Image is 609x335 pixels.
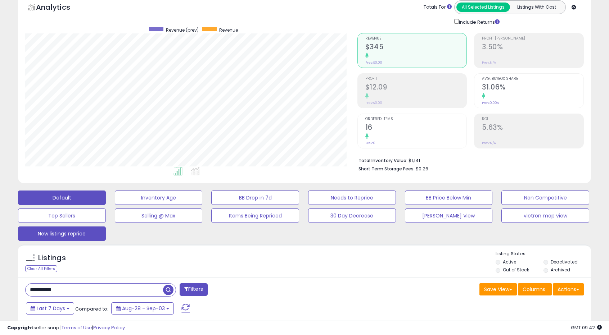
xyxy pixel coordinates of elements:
h2: 16 [365,123,467,133]
span: Last 7 Days [37,305,65,312]
button: Selling @ Max [115,208,203,223]
label: Out of Stock [503,267,529,273]
button: Last 7 Days [26,302,74,315]
span: Revenue [219,27,238,33]
h2: $345 [365,43,467,52]
button: BB Price Below Min [405,191,493,205]
button: Aug-28 - Sep-03 [111,302,174,315]
span: Profit [PERSON_NAME] [482,37,583,41]
h5: Listings [38,253,66,263]
small: Prev: N/A [482,60,496,65]
small: Prev: 0 [365,141,375,145]
button: BB Drop in 7d [211,191,299,205]
label: Deactivated [551,259,578,265]
label: Archived [551,267,570,273]
h5: Analytics [36,2,84,14]
span: Compared to: [75,306,108,312]
small: Prev: $0.00 [365,60,382,65]
span: 2025-09-11 09:42 GMT [571,324,602,331]
button: Items Being Repriced [211,208,299,223]
small: Prev: $0.00 [365,101,382,105]
span: Avg. Buybox Share [482,77,583,81]
li: $1,141 [358,156,578,164]
button: Top Sellers [18,208,106,223]
button: Non Competitive [501,191,589,205]
span: Revenue (prev) [166,27,199,33]
a: Privacy Policy [93,324,125,331]
div: Include Returns [449,18,508,26]
button: Filters [180,283,208,296]
span: Revenue [365,37,467,41]
h2: $12.09 [365,83,467,93]
strong: Copyright [7,324,33,331]
div: seller snap | | [7,325,125,331]
button: Save View [479,283,517,295]
button: Listings With Cost [510,3,563,12]
b: Total Inventory Value: [358,157,407,164]
b: Short Term Storage Fees: [358,166,415,172]
h2: 3.50% [482,43,583,52]
h2: 5.63% [482,123,583,133]
span: Ordered Items [365,117,467,121]
span: Profit [365,77,467,81]
button: [PERSON_NAME] View [405,208,493,223]
span: Aug-28 - Sep-03 [122,305,165,312]
span: $0.26 [416,165,428,172]
button: Default [18,191,106,205]
button: Actions [553,283,584,295]
small: Prev: 0.00% [482,101,499,105]
h2: 31.06% [482,83,583,93]
small: Prev: N/A [482,141,496,145]
span: ROI [482,117,583,121]
button: Inventory Age [115,191,203,205]
div: Clear All Filters [25,265,57,272]
span: Columns [523,286,545,293]
button: 30 Day Decrease [308,208,396,223]
a: Terms of Use [62,324,92,331]
button: All Selected Listings [456,3,510,12]
button: victron map view [501,208,589,223]
div: Totals For [424,4,452,11]
button: Columns [518,283,552,295]
label: Active [503,259,516,265]
button: Needs to Reprice [308,191,396,205]
p: Listing States: [496,251,591,257]
button: New listings reprice [18,226,106,241]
